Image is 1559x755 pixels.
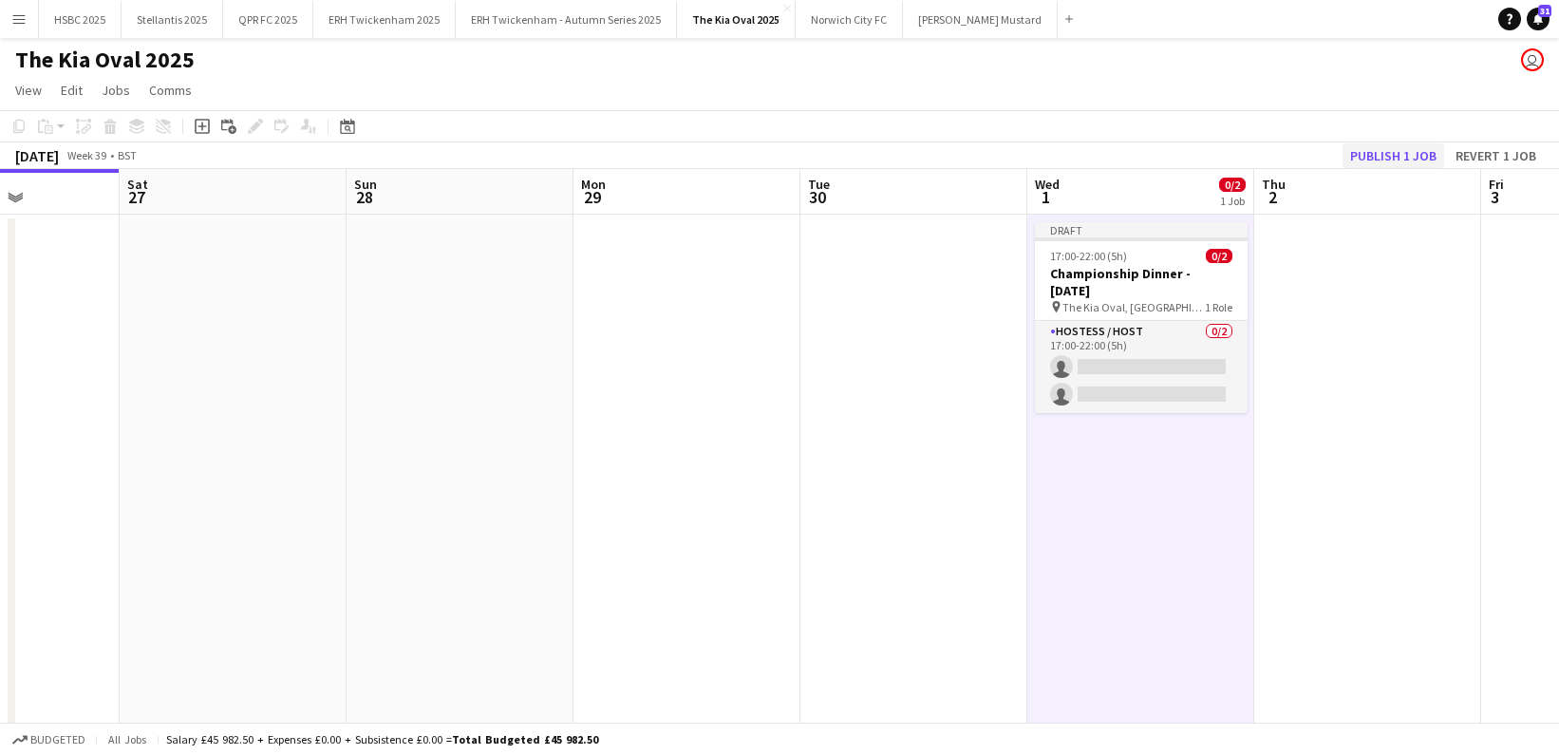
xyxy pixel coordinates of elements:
[118,148,137,162] div: BST
[313,1,456,38] button: ERH Twickenham 2025
[122,1,223,38] button: Stellantis 2025
[1050,249,1127,263] span: 17:00-22:00 (5h)
[127,176,148,193] span: Sat
[354,176,377,193] span: Sun
[677,1,796,38] button: The Kia Oval 2025
[452,732,598,746] span: Total Budgeted £45 982.50
[1035,176,1060,193] span: Wed
[1035,222,1248,413] app-job-card: Draft17:00-22:00 (5h)0/2Championship Dinner - [DATE] The Kia Oval, [GEOGRAPHIC_DATA], [GEOGRAPHIC...
[1035,321,1248,413] app-card-role: Hostess / Host0/217:00-22:00 (5h)
[578,186,606,208] span: 29
[805,186,830,208] span: 30
[581,176,606,193] span: Mon
[53,78,90,103] a: Edit
[61,82,83,99] span: Edit
[1206,249,1232,263] span: 0/2
[102,82,130,99] span: Jobs
[1448,143,1544,168] button: Revert 1 job
[1035,265,1248,299] h3: Championship Dinner - [DATE]
[1035,222,1248,237] div: Draft
[15,46,195,74] h1: The Kia Oval 2025
[808,176,830,193] span: Tue
[104,732,150,746] span: All jobs
[1521,48,1544,71] app-user-avatar: Sam Johannesson
[1527,8,1550,30] a: 31
[63,148,110,162] span: Week 39
[351,186,377,208] span: 28
[94,78,138,103] a: Jobs
[1220,194,1245,208] div: 1 Job
[1538,5,1551,17] span: 31
[141,78,199,103] a: Comms
[124,186,148,208] span: 27
[796,1,903,38] button: Norwich City FC
[15,82,42,99] span: View
[223,1,313,38] button: QPR FC 2025
[149,82,192,99] span: Comms
[1489,176,1504,193] span: Fri
[456,1,677,38] button: ERH Twickenham - Autumn Series 2025
[30,733,85,746] span: Budgeted
[1219,178,1246,192] span: 0/2
[166,732,598,746] div: Salary £45 982.50 + Expenses £0.00 + Subsistence £0.00 =
[1205,300,1232,314] span: 1 Role
[903,1,1058,38] button: [PERSON_NAME] Mustard
[15,146,59,165] div: [DATE]
[39,1,122,38] button: HSBC 2025
[9,729,88,750] button: Budgeted
[1032,186,1060,208] span: 1
[8,78,49,103] a: View
[1062,300,1205,314] span: The Kia Oval, [GEOGRAPHIC_DATA], [GEOGRAPHIC_DATA]
[1262,176,1286,193] span: Thu
[1259,186,1286,208] span: 2
[1343,143,1444,168] button: Publish 1 job
[1486,186,1504,208] span: 3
